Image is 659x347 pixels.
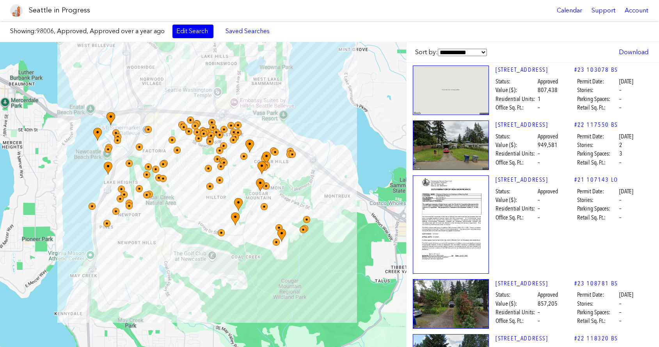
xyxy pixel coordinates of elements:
span: Value ($): [496,299,536,308]
span: – [619,86,622,94]
a: #22 117550 BS [574,120,618,129]
span: Residential Units: [496,204,536,213]
a: Edit Search [172,25,213,38]
span: – [538,317,540,325]
span: 3 [619,149,622,158]
span: – [619,213,622,222]
span: Parking Spaces: [577,149,618,158]
span: – [619,95,622,103]
span: – [538,158,540,167]
span: Value ($): [496,141,536,149]
a: #23 108781 BS [574,279,618,288]
span: Retail Sq. Ft.: [577,317,618,325]
span: Permit Date: [577,77,618,86]
span: Office Sq. Ft.: [496,213,536,222]
span: – [619,204,622,213]
span: Residential Units: [496,308,536,317]
span: Retail Sq. Ft.: [577,158,618,167]
span: 949,581 [538,141,558,149]
span: Status: [496,187,536,196]
a: [STREET_ADDRESS] [496,175,574,184]
a: [STREET_ADDRESS] [496,120,574,129]
span: Office Sq. Ft.: [496,317,536,325]
span: – [619,308,622,317]
span: Status: [496,290,536,299]
span: [DATE] [619,77,633,86]
span: Retail Sq. Ft.: [577,213,618,222]
span: Permit Date: [577,132,618,141]
span: Stories: [577,299,618,308]
span: Residential Units: [496,149,536,158]
span: Residential Units: [496,95,536,103]
a: #23 103078 BS [574,66,618,74]
label: Showing: [10,27,165,35]
span: – [619,103,622,112]
span: 1 [538,95,541,103]
span: Approved [538,132,558,141]
a: Saved Searches [221,25,274,38]
a: [STREET_ADDRESS] [496,66,574,74]
span: Value ($): [496,196,536,204]
span: [DATE] [619,187,633,196]
span: – [538,213,540,222]
img: favicon-96x96.png [10,4,23,17]
span: Approved [538,290,558,299]
span: – [619,317,622,325]
span: [DATE] [619,132,633,141]
a: #22 118320 BS [574,334,618,343]
span: Permit Date: [577,290,618,299]
span: – [538,308,540,317]
span: Approved [538,187,558,196]
span: – [619,299,622,308]
a: [STREET_ADDRESS] [496,279,574,288]
span: Stories: [577,86,618,94]
span: Parking Spaces: [577,204,618,213]
span: Approved [538,77,558,86]
span: Office Sq. Ft.: [496,158,536,167]
img: 6716_168TH_AVE_SE_BELLEVUE.jpg [413,66,489,115]
span: Permit Date: [577,187,618,196]
img: 4016_139TH_AVE_SE_BELLEVUE.jpg [413,279,489,329]
span: 857,205 [538,299,558,308]
span: – [619,158,622,167]
span: – [538,103,540,112]
span: Stories: [577,196,618,204]
img: 1.jpg [413,175,489,274]
span: Value ($): [496,86,536,94]
a: #21 107143 LO [574,175,618,184]
span: – [538,204,540,213]
span: – [538,149,540,158]
span: 98006, Approved, Approved over a year ago [36,27,165,35]
span: [DATE] [619,290,633,299]
span: Stories: [577,141,618,149]
span: Status: [496,132,536,141]
span: 2 [619,141,622,149]
span: Retail Sq. Ft.: [577,103,618,112]
span: – [538,196,540,204]
a: [STREET_ADDRESS] [496,334,574,343]
a: Download [615,46,652,59]
span: Parking Spaces: [577,95,618,103]
img: 15414_SE_42ND_ST_BELLEVUE.jpg [413,120,489,170]
span: 807,438 [538,86,558,94]
select: Sort by: [438,49,487,56]
label: Sort by: [415,48,487,57]
span: – [619,196,622,204]
span: Status: [496,77,536,86]
span: Parking Spaces: [577,308,618,317]
span: Office Sq. Ft.: [496,103,536,112]
h1: Seattle in Progress [29,5,90,15]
